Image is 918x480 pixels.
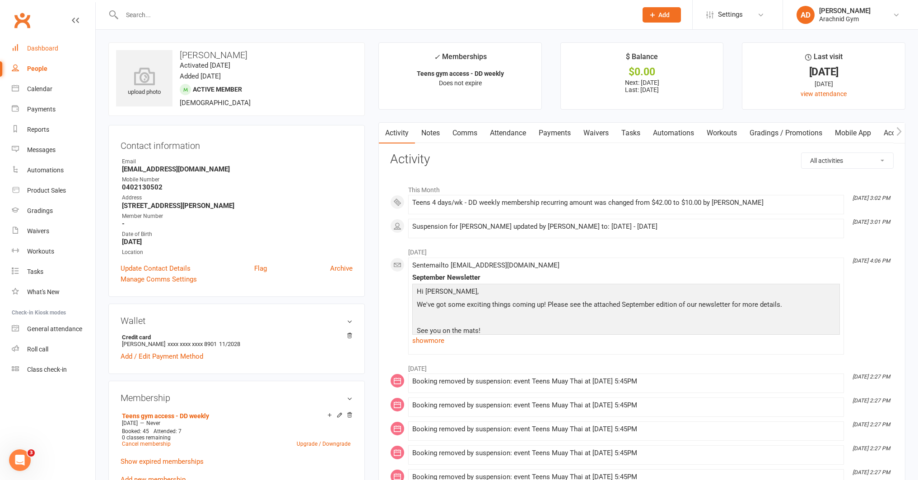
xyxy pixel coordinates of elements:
strong: 0402130502 [122,183,353,191]
span: Add [658,11,670,18]
div: Dashboard [27,45,58,52]
div: [DATE] [750,79,897,89]
i: [DATE] 2:27 PM [853,445,890,452]
span: Booked: 45 [122,428,149,434]
li: This Month [390,180,894,195]
a: Product Sales [12,180,95,201]
a: Class kiosk mode [12,360,95,380]
iframe: Intercom live chat [9,449,31,471]
i: [DATE] 3:01 PM [853,219,890,225]
li: [DATE] [390,359,894,374]
i: [DATE] 3:02 PM [853,195,890,201]
a: Comms [446,123,484,143]
div: Booking removed by suspension: event Teens Muay Thai at [DATE] 5:45PM [412,402,840,409]
a: Payments [12,99,95,120]
h3: Wallet [121,316,353,326]
div: Gradings [27,207,53,214]
h3: Membership [121,393,353,403]
div: Address [122,194,353,202]
a: Gradings [12,201,95,221]
div: Last visit [805,51,843,67]
p: We've got some exciting things coming up! Please see the attached September edition of our newsle... [415,299,838,312]
div: $0.00 [569,67,715,77]
a: Payments [532,123,577,143]
div: Mobile Number [122,175,353,184]
div: Location [122,248,353,257]
a: Tasks [12,262,95,282]
span: Never [146,420,160,426]
div: Suspension for [PERSON_NAME] updated by [PERSON_NAME] to: [DATE] - [DATE] [412,223,840,231]
h3: [PERSON_NAME] [116,50,357,60]
span: Attended: 7 [154,428,182,434]
strong: [DATE] [122,238,353,246]
div: Roll call [27,346,48,353]
a: General attendance kiosk mode [12,319,95,339]
i: [DATE] 2:27 PM [853,397,890,404]
a: Automations [647,123,700,143]
div: Automations [27,166,64,174]
div: Memberships [434,51,487,68]
a: Manage Comms Settings [121,274,197,285]
a: show more [412,334,840,347]
div: Workouts [27,248,54,255]
div: Date of Birth [122,230,353,239]
a: Reports [12,120,95,140]
p: Hi [PERSON_NAME], [415,286,838,299]
div: Product Sales [27,187,66,194]
div: People [27,65,47,72]
div: Messages [27,146,56,153]
a: Workouts [12,241,95,262]
a: Add / Edit Payment Method [121,351,203,362]
strong: Teens gym access - DD weekly [417,70,504,77]
i: [DATE] 2:27 PM [853,469,890,475]
a: Cancel membership [122,441,171,447]
div: $ Balance [626,51,658,67]
div: Waivers [27,227,49,235]
a: view attendance [801,90,847,97]
span: [DEMOGRAPHIC_DATA] [180,99,251,107]
div: Payments [27,106,56,113]
a: Mobile App [829,123,877,143]
a: Messages [12,140,95,160]
a: Waivers [577,123,615,143]
input: Search... [119,9,631,21]
div: General attendance [27,325,82,332]
div: Booking removed by suspension: event Teens Muay Thai at [DATE] 5:45PM [412,449,840,457]
a: Flag [254,263,267,274]
a: Waivers [12,221,95,241]
strong: [EMAIL_ADDRESS][DOMAIN_NAME] [122,165,353,173]
span: [DATE] [122,420,138,426]
a: Automations [12,160,95,180]
div: Calendar [27,85,52,92]
a: Calendar [12,79,95,99]
span: 11/2028 [219,341,240,347]
div: upload photo [116,67,172,97]
i: [DATE] 4:06 PM [853,258,890,264]
span: Settings [718,5,743,25]
a: Activity [379,123,415,143]
h3: Contact information [121,137,353,151]
div: Booking removed by suspension: event Teens Muay Thai at [DATE] 5:45PM [412,378,840,385]
div: What's New [27,288,60,295]
strong: - [122,220,353,228]
span: xxxx xxxx xxxx 8901 [168,341,217,347]
div: Arachnid Gym [819,15,871,23]
p: Next: [DATE] Last: [DATE] [569,79,715,93]
div: [PERSON_NAME] [819,7,871,15]
span: 3 [28,449,35,457]
i: [DATE] 2:27 PM [853,421,890,428]
div: Member Number [122,212,353,221]
a: Attendance [484,123,532,143]
div: September Newsletter [412,274,840,282]
div: Booking removed by suspension: event Teens Muay Thai at [DATE] 5:45PM [412,425,840,433]
span: Active member [193,86,242,93]
strong: Credit card [122,334,348,341]
li: [PERSON_NAME] [121,332,353,349]
div: [DATE] [750,67,897,77]
a: Roll call [12,339,95,360]
div: — [120,420,353,427]
span: 0 classes remaining [122,434,171,441]
h3: Activity [390,152,894,166]
a: Dashboard [12,38,95,59]
a: Upgrade / Downgrade [297,441,350,447]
